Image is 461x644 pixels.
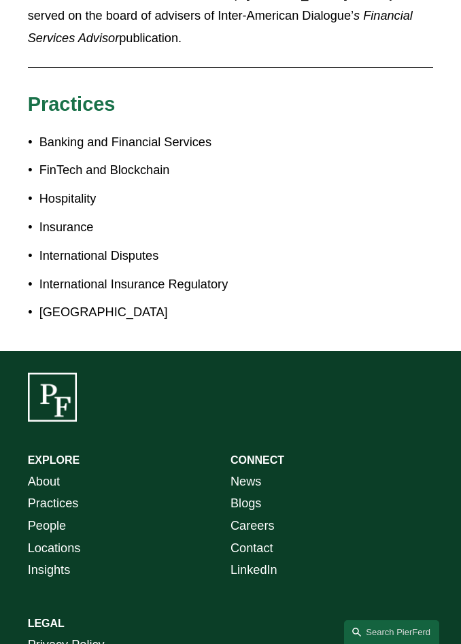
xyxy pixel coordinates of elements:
a: Careers [230,515,275,537]
p: FinTech and Blockchain [39,159,434,182]
a: About [28,471,60,493]
p: [GEOGRAPHIC_DATA] [39,301,434,324]
p: Hospitality [39,188,434,210]
p: International Disputes [39,245,434,267]
em: s Financial Services Advisor [28,9,416,45]
strong: LEGAL [28,617,65,629]
p: International Insurance Regulatory [39,273,434,296]
strong: CONNECT [230,454,284,466]
p: Banking and Financial Services [39,131,434,154]
a: News [230,471,261,493]
a: Practices [28,492,79,515]
a: Blogs [230,492,261,515]
p: Insurance [39,216,434,239]
a: Search this site [344,620,439,644]
span: Practices [28,93,116,115]
a: Contact [230,537,273,560]
a: People [28,515,67,537]
strong: EXPLORE [28,454,80,466]
a: LinkedIn [230,559,277,581]
a: Insights [28,559,71,581]
a: Locations [28,537,81,560]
